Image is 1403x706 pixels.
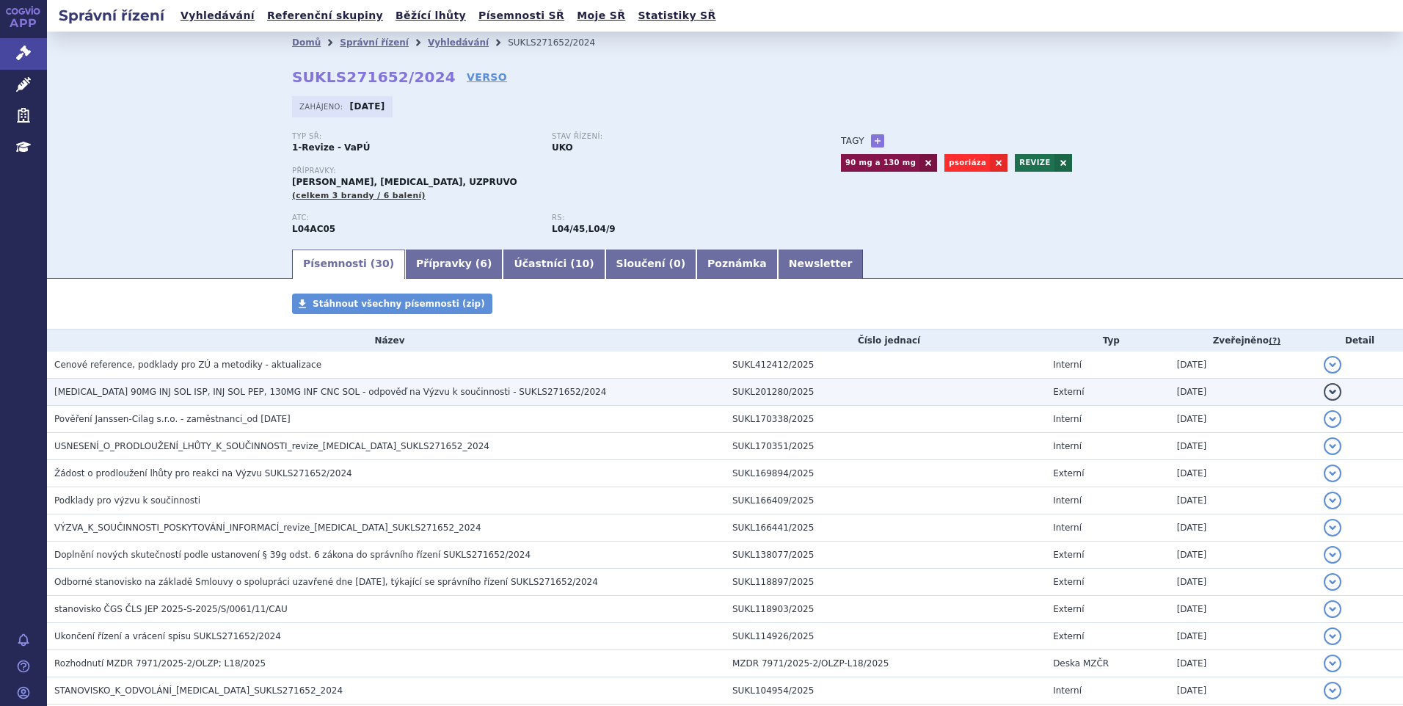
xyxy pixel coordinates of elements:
td: [DATE] [1170,433,1317,460]
span: Cenové reference, podklady pro ZÚ a metodiky - aktualizace [54,360,321,370]
a: Správní řízení [340,37,409,48]
td: [DATE] [1170,569,1317,596]
h3: Tagy [841,132,864,150]
td: SUKL412412/2025 [725,352,1046,379]
strong: 1-Revize - VaPÚ [292,142,370,153]
a: + [871,134,884,148]
button: detail [1324,437,1341,455]
button: detail [1324,465,1341,482]
span: 0 [674,258,681,269]
a: Účastníci (10) [503,250,605,279]
p: Typ SŘ: [292,132,537,141]
a: Písemnosti (30) [292,250,405,279]
button: detail [1324,356,1341,374]
td: SUKL170351/2025 [725,433,1046,460]
td: [DATE] [1170,514,1317,542]
td: [DATE] [1170,406,1317,433]
span: Externí [1053,604,1084,614]
a: 90 mg a 130 mg [841,154,919,172]
a: Vyhledávání [176,6,259,26]
button: detail [1324,655,1341,672]
span: STELARA 90MG INJ SOL ISP, INJ SOL PEP, 130MG INF CNC SOL - odpověď na Výzvu k součinnosti - SUKLS... [54,387,606,397]
a: Moje SŘ [572,6,630,26]
td: SUKL118903/2025 [725,596,1046,623]
strong: SUKLS271652/2024 [292,68,456,86]
td: [DATE] [1170,352,1317,379]
th: Zveřejněno [1170,330,1317,352]
td: SUKL201280/2025 [725,379,1046,406]
td: SUKL114926/2025 [725,623,1046,650]
span: 30 [375,258,389,269]
strong: ustekinumab [588,224,616,234]
span: Externí [1053,387,1084,397]
abbr: (?) [1269,336,1280,346]
button: detail [1324,383,1341,401]
td: MZDR 7971/2025-2/OLZP-L18/2025 [725,650,1046,677]
span: Interní [1053,414,1082,424]
span: Deska MZČR [1053,658,1109,669]
button: detail [1324,627,1341,645]
strong: ustekinumab pro léčbu Crohnovy choroby [552,224,585,234]
h2: Správní řízení [47,5,176,26]
td: SUKL170338/2025 [725,406,1046,433]
button: detail [1324,492,1341,509]
a: Písemnosti SŘ [474,6,569,26]
td: [DATE] [1170,460,1317,487]
th: Typ [1046,330,1170,352]
td: [DATE] [1170,487,1317,514]
span: USNESENÍ_O_PRODLOUŽENÍ_LHŮTY_K_SOUČINNOSTI_revize_ustekinumab_SUKLS271652_2024 [54,441,489,451]
th: Detail [1316,330,1403,352]
span: Rozhodnutí MZDR 7971/2025-2/OLZP; L18/2025 [54,658,266,669]
span: Interní [1053,495,1082,506]
td: [DATE] [1170,677,1317,705]
span: Externí [1053,550,1084,560]
div: , [552,214,812,236]
td: [DATE] [1170,623,1317,650]
span: Externí [1053,631,1084,641]
td: SUKL166441/2025 [725,514,1046,542]
a: Referenční skupiny [263,6,387,26]
a: Sloučení (0) [605,250,696,279]
a: Statistiky SŘ [633,6,720,26]
span: Externí [1053,577,1084,587]
button: detail [1324,682,1341,699]
a: psoriáza [944,154,990,172]
th: Název [47,330,725,352]
p: Přípravky: [292,167,812,175]
th: Číslo jednací [725,330,1046,352]
span: VÝZVA_K_SOUČINNOSTI_POSKYTOVÁNÍ_INFORMACÍ_revize_ustekinumab_SUKLS271652_2024 [54,523,481,533]
td: [DATE] [1170,596,1317,623]
span: Interní [1053,685,1082,696]
a: REVIZE [1015,154,1054,172]
a: Přípravky (6) [405,250,503,279]
p: Stav řízení: [552,132,797,141]
p: ATC: [292,214,537,222]
strong: USTEKINUMAB [292,224,335,234]
a: Poznámka [696,250,778,279]
a: Newsletter [778,250,864,279]
span: (celkem 3 brandy / 6 balení) [292,191,426,200]
span: [PERSON_NAME], [MEDICAL_DATA], UZPRUVO [292,177,517,187]
td: [DATE] [1170,379,1317,406]
span: Zahájeno: [299,101,346,112]
button: detail [1324,546,1341,564]
span: Doplnění nových skutečností podle ustanovení § 39g odst. 6 zákona do správního řízení SUKLS271652... [54,550,531,560]
td: [DATE] [1170,542,1317,569]
span: STANOVISKO_K_ODVOLÁNÍ_ustekinumab_SUKLS271652_2024 [54,685,343,696]
a: Vyhledávání [428,37,489,48]
span: 6 [480,258,487,269]
span: Ukončení řízení a vrácení spisu SUKLS271652/2024 [54,631,281,641]
td: SUKL118897/2025 [725,569,1046,596]
span: Interní [1053,441,1082,451]
a: Stáhnout všechny písemnosti (zip) [292,294,492,314]
button: detail [1324,600,1341,618]
a: Domů [292,37,321,48]
p: RS: [552,214,797,222]
span: Externí [1053,468,1084,478]
td: SUKL166409/2025 [725,487,1046,514]
span: Žádost o prodloužení lhůty pro reakci na Výzvu SUKLS271652/2024 [54,468,352,478]
button: detail [1324,573,1341,591]
a: Běžící lhůty [391,6,470,26]
button: detail [1324,519,1341,536]
span: Stáhnout všechny písemnosti (zip) [313,299,485,309]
